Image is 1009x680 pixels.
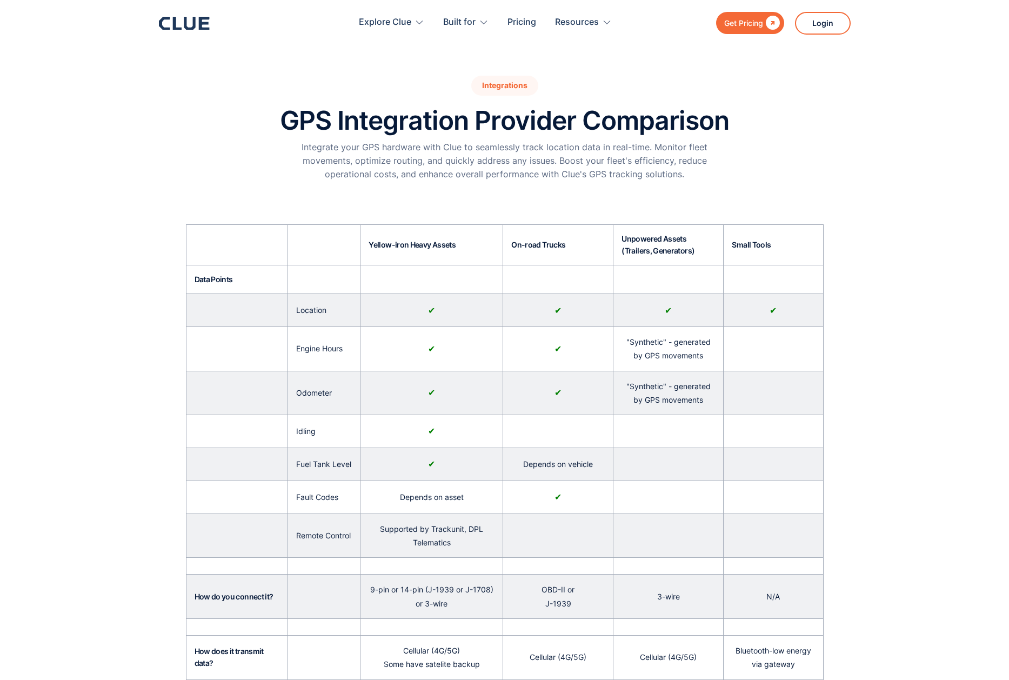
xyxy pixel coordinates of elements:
p: OBD-II or J-1939 [542,583,574,610]
p: Cellular (4G/5G) [530,650,586,664]
div:  [763,16,780,30]
p: 3-wire [657,590,680,603]
a: Pricing [507,5,536,39]
p: Depends on asset [400,490,464,504]
p: ✔ [554,304,562,317]
h2: On-road Trucks [511,239,565,251]
div: Integrations [471,76,538,96]
div: Resources [555,5,599,39]
p: Depends on vehicle [523,457,593,471]
h3: Fault Codes [296,489,338,505]
h3: Fuel Tank Level [296,456,351,472]
h3: Odometer [296,385,332,401]
a: Get Pricing [716,12,784,34]
p: Cellular (4G/5G) Some have satelite backup [384,644,480,671]
p: 9-pin or 14-pin (J-1939 or J-1708) or 3-wire [370,583,493,610]
h3: Idling [296,423,316,439]
p: ✔ [428,304,435,317]
p: ✔ [554,386,562,399]
p: ✔ [428,342,435,356]
p: ✔ [554,490,562,504]
p: ✔ [428,386,435,399]
p: ✔ [554,342,562,356]
a: Login [795,12,851,35]
div: Explore Clue [359,5,411,39]
p: Supported by Trackunit, DPL Telematics [369,522,495,549]
p: Integrate your GPS hardware with Clue to seamlessly track location data in real-time. Monitor fle... [283,141,726,182]
h3: Location [296,302,326,318]
p: "Synthetic" - generated by GPS movements [622,335,715,362]
h3: Remote Control [296,528,351,544]
h3: Engine Hours [296,341,343,357]
p: ✔ [428,424,435,438]
p: ✔ [428,457,435,471]
p: ✔ [665,304,672,317]
div: Built for [443,5,476,39]
h2: Small Tools [732,239,771,251]
h2: Unpowered Assets (Trailers, Generators) [622,233,715,257]
p: N/A [766,590,780,603]
p: Bluetooth-low energy via gateway [732,644,814,671]
h1: GPS Integration Provider Comparison [280,106,729,135]
h2: How do you connect it? [195,591,273,603]
p: "Synthetic" - generated by GPS movements [622,379,715,406]
div: Built for [443,5,489,39]
div: Get Pricing [724,16,763,30]
h2: How does it transmit data? [195,645,279,669]
div: Resources [555,5,612,39]
h2: Yellow-iron Heavy Assets [369,239,456,251]
div: Explore Clue [359,5,424,39]
p: Cellular (4G/5G) [640,650,697,664]
h2: Data Points [195,274,233,285]
p: ✔ [770,304,777,317]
